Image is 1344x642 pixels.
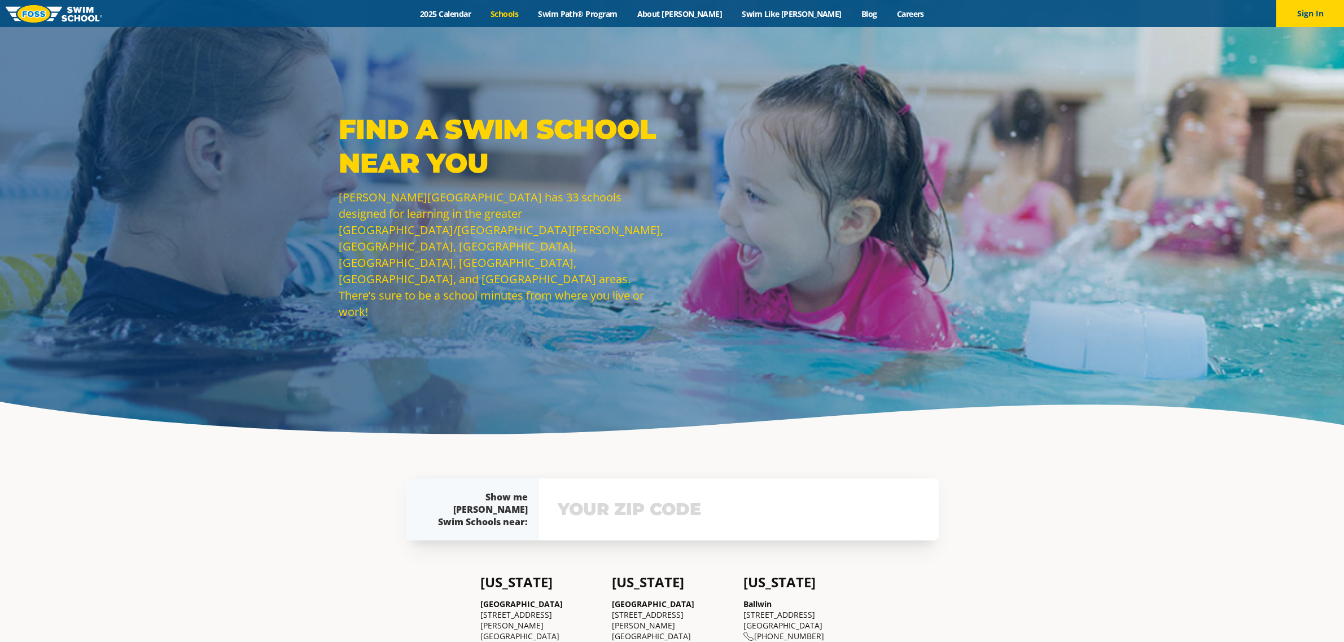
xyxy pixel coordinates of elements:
[612,574,732,590] h4: [US_STATE]
[6,5,102,23] img: FOSS Swim School Logo
[528,8,627,19] a: Swim Path® Program
[339,112,666,180] p: Find a Swim School Near You
[428,491,528,528] div: Show me [PERSON_NAME] Swim Schools near:
[339,189,666,320] p: [PERSON_NAME][GEOGRAPHIC_DATA] has 33 schools designed for learning in the greater [GEOGRAPHIC_DA...
[481,8,528,19] a: Schools
[743,599,772,609] a: Ballwin
[743,632,754,641] img: location-phone-o-icon.svg
[410,8,481,19] a: 2025 Calendar
[480,574,601,590] h4: [US_STATE]
[851,8,887,19] a: Blog
[480,599,563,609] a: [GEOGRAPHIC_DATA]
[743,574,864,590] h4: [US_STATE]
[612,599,694,609] a: [GEOGRAPHIC_DATA]
[555,493,923,526] input: YOUR ZIP CODE
[743,599,864,642] div: [STREET_ADDRESS] [GEOGRAPHIC_DATA] [PHONE_NUMBER]
[887,8,934,19] a: Careers
[627,8,732,19] a: About [PERSON_NAME]
[732,8,852,19] a: Swim Like [PERSON_NAME]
